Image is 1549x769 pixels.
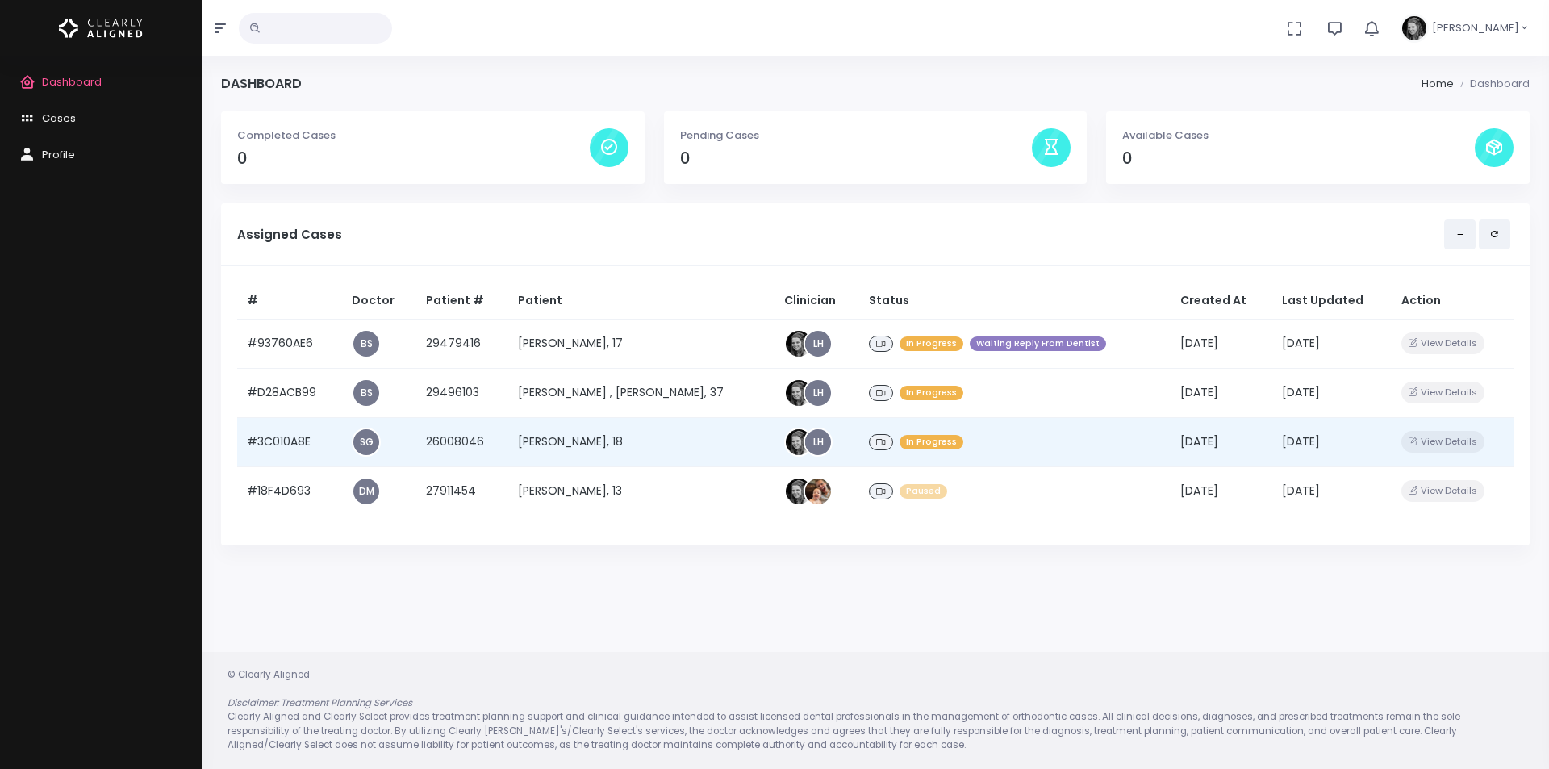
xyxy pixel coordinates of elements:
td: [PERSON_NAME], 18 [508,417,775,466]
span: [DATE] [1180,433,1218,449]
a: DM [353,479,379,504]
th: Status [859,282,1171,320]
td: 27911454 [416,466,508,516]
span: [DATE] [1282,483,1320,499]
li: Dashboard [1454,76,1530,92]
a: LH [805,331,831,357]
td: #D28ACB99 [237,368,342,417]
td: [PERSON_NAME], 17 [508,319,775,368]
img: Header Avatar [1400,14,1429,43]
td: #93760AE6 [237,319,342,368]
span: [DATE] [1282,433,1320,449]
li: Home [1422,76,1454,92]
h4: 0 [237,149,590,168]
th: Patient [508,282,775,320]
span: Profile [42,147,75,162]
span: Paused [900,484,947,499]
td: 26008046 [416,417,508,466]
th: Last Updated [1272,282,1392,320]
td: #18F4D693 [237,466,342,516]
span: In Progress [900,386,963,401]
a: LH [805,380,831,406]
td: [PERSON_NAME], 13 [508,466,775,516]
button: View Details [1401,480,1484,502]
a: LH [805,429,831,455]
a: BS [353,380,379,406]
span: Waiting Reply From Dentist [970,336,1106,352]
p: Completed Cases [237,127,590,144]
th: Created At [1171,282,1272,320]
span: [PERSON_NAME] [1432,20,1519,36]
td: [PERSON_NAME] , [PERSON_NAME], 37 [508,368,775,417]
em: Disclaimer: Treatment Planning Services [228,696,412,709]
th: Patient # [416,282,508,320]
h4: 0 [1122,149,1475,168]
span: In Progress [900,435,963,450]
h5: Assigned Cases [237,228,1444,242]
img: Logo Horizontal [59,11,143,45]
span: [DATE] [1180,335,1218,351]
td: #3C010A8E [237,417,342,466]
span: Dashboard [42,74,102,90]
h4: Dashboard [221,76,302,91]
h4: 0 [680,149,1033,168]
span: In Progress [900,336,963,352]
span: [DATE] [1180,483,1218,499]
button: View Details [1401,382,1484,403]
th: Doctor [342,282,415,320]
span: [DATE] [1282,384,1320,400]
span: [DATE] [1282,335,1320,351]
th: # [237,282,342,320]
a: BS [353,331,379,357]
p: Available Cases [1122,127,1475,144]
p: Pending Cases [680,127,1033,144]
span: Cases [42,111,76,126]
div: © Clearly Aligned Clearly Aligned and Clearly Select provides treatment planning support and clin... [211,668,1539,753]
th: Action [1392,282,1514,320]
a: SG [353,429,379,455]
td: 29479416 [416,319,508,368]
button: View Details [1401,431,1484,453]
td: 29496103 [416,368,508,417]
button: View Details [1401,332,1484,354]
span: [DATE] [1180,384,1218,400]
th: Clinician [774,282,858,320]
